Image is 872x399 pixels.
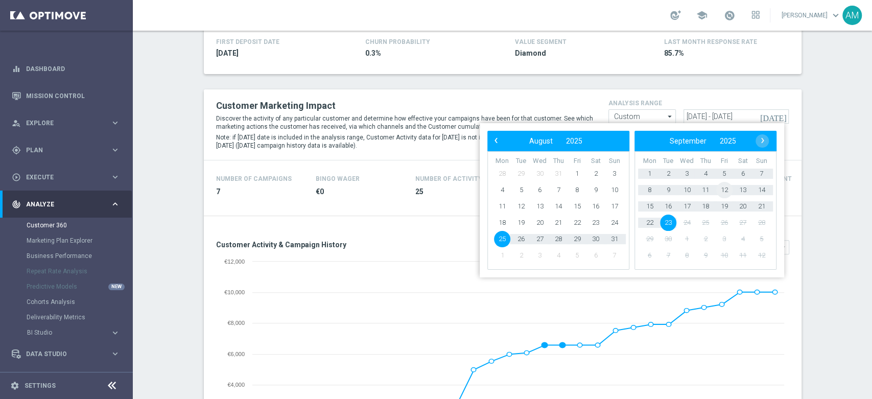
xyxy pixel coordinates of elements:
span: 8 [678,247,695,264]
h4: Number of Activity Days [415,175,500,182]
span: 7 [550,182,567,198]
h4: Bingo Wager [316,175,360,182]
span: 17 [606,198,623,215]
span: 4 [735,231,751,247]
button: ‹ [490,134,503,148]
span: 27 [735,215,751,231]
button: › [756,134,769,148]
span: 18 [494,215,510,231]
text: €6,000 [227,351,245,357]
button: track_changes Analyze keyboard_arrow_right [11,200,121,208]
span: 15 [569,198,585,215]
button: [DATE] [759,109,789,125]
button: August [523,134,559,148]
span: Data Studio [26,351,110,357]
span: 2 [587,166,604,182]
div: Data Studio [12,349,110,359]
span: 10 [678,182,695,198]
span: 6 [531,182,548,198]
div: Explore [12,119,110,128]
span: 21 [550,215,567,231]
span: 16 [587,198,604,215]
a: Settings [25,383,56,389]
span: 22 [641,215,657,231]
span: 3 [678,166,695,182]
i: gps_fixed [12,146,21,155]
span: 5 [753,231,770,247]
span: Execute [26,174,110,180]
div: Optibot [12,367,120,394]
span: 8 [641,182,657,198]
span: 25 [697,215,714,231]
span: CHURN PROBABILITY [365,38,430,45]
span: 26 [513,231,529,247]
span: Diamond [515,49,634,58]
th: weekday [586,157,605,166]
th: weekday [734,157,752,166]
button: 2025 [713,134,743,148]
i: keyboard_arrow_right [110,145,120,155]
span: LAST MONTH RESPONSE RATE [664,38,757,45]
h4: FIRST DEPOSIT DATE [216,38,279,45]
span: 10 [606,182,623,198]
span: 12 [716,182,733,198]
span: 5 [716,166,733,182]
button: BI Studio keyboard_arrow_right [27,328,121,337]
th: weekday [677,157,696,166]
span: August [529,137,553,145]
span: 2025 [566,137,582,145]
span: 13 [531,198,548,215]
button: equalizer Dashboard [11,65,121,73]
th: weekday [640,157,659,166]
span: 27 [531,231,548,247]
span: September [670,137,706,145]
th: weekday [549,157,568,166]
a: [PERSON_NAME]keyboard_arrow_down [781,8,842,23]
span: 19 [716,198,733,215]
i: keyboard_arrow_right [110,349,120,359]
div: Mission Control [11,92,121,100]
button: play_circle_outline Execute keyboard_arrow_right [11,173,121,181]
span: BI Studio [27,330,100,336]
p: Discover the activity of any particular customer and determine how effective your campaigns have ... [216,114,593,131]
th: weekday [512,157,531,166]
span: 3 [716,231,733,247]
h2: Customer Marketing Impact [216,100,593,112]
text: €12,000 [224,259,245,265]
div: Customer 360 [27,218,132,233]
span: 28 [753,215,770,231]
div: Business Performance [27,248,132,264]
i: settings [10,381,19,390]
div: person_search Explore keyboard_arrow_right [11,119,121,127]
span: 5 [569,247,585,264]
span: 18 [697,198,714,215]
a: Optibot [26,367,107,394]
span: 2 [697,231,714,247]
th: weekday [568,157,586,166]
i: play_circle_outline [12,173,21,182]
div: NEW [108,284,125,290]
i: keyboard_arrow_right [110,118,120,128]
bs-datepicker-navigation-view: ​ ​ ​ [490,134,622,148]
span: 24 [678,215,695,231]
i: keyboard_arrow_right [110,199,120,209]
i: track_changes [12,200,21,209]
span: €0 [316,187,403,197]
h4: Number of Campaigns [216,175,292,182]
span: Analyze [26,201,110,207]
th: weekday [659,157,678,166]
span: 21 [753,198,770,215]
span: 4 [494,182,510,198]
div: Predictive Models [27,279,132,294]
span: ‹ [489,134,503,147]
span: 1 [569,166,585,182]
a: Deliverability Metrics [27,313,106,321]
input: analysis range [608,109,676,124]
span: › [756,134,769,147]
span: 17 [678,198,695,215]
span: 23 [587,215,604,231]
div: Cohorts Analysis [27,294,132,310]
span: 7 [216,187,303,197]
